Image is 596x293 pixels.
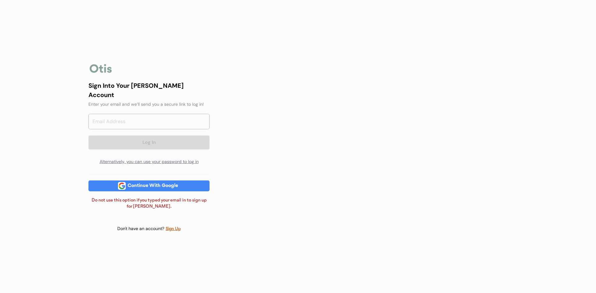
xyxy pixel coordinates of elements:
div: Do not use this option if you typed your email in to sign up for [PERSON_NAME]. [88,198,210,210]
div: Sign Into Your [PERSON_NAME] Account [88,81,210,100]
button: Log In [88,135,210,149]
div: Don't have an account? [117,226,165,232]
div: Alternatively, you can use your password to log in [88,156,210,168]
div: Continue With Google [126,184,180,188]
input: Email Address [88,114,210,129]
div: Sign Up [165,225,181,233]
div: Enter your email and we’ll send you a secure link to log in! [88,101,210,108]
